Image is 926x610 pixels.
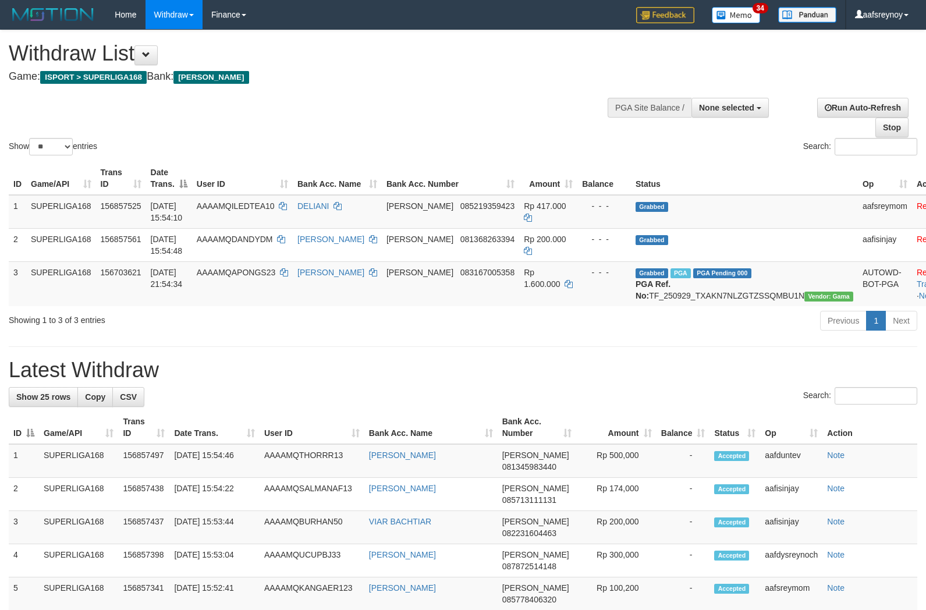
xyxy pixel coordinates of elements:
span: Copy 081368263394 to clipboard [460,235,515,244]
a: Run Auto-Refresh [817,98,909,118]
td: 2 [9,478,39,511]
img: panduan.png [778,7,836,23]
a: [PERSON_NAME] [297,268,364,277]
td: AAAAMQSALMANAF13 [260,478,364,511]
span: Grabbed [636,235,668,245]
select: Showentries [29,138,73,155]
span: None selected [699,103,754,112]
a: Note [827,550,845,559]
b: PGA Ref. No: [636,279,670,300]
th: Trans ID: activate to sort column ascending [118,411,169,444]
span: Accepted [714,584,749,594]
th: User ID: activate to sort column ascending [192,162,293,195]
th: Balance: activate to sort column ascending [657,411,710,444]
td: - [657,478,710,511]
td: aafisinjay [760,478,822,511]
button: None selected [691,98,769,118]
a: Note [827,583,845,593]
td: - [657,444,710,478]
td: - [657,544,710,577]
span: Copy [85,392,105,402]
span: Accepted [714,517,749,527]
th: Amount: activate to sort column ascending [576,411,656,444]
span: [PERSON_NAME] [173,71,249,84]
a: CSV [112,387,144,407]
td: SUPERLIGA168 [26,195,96,229]
td: SUPERLIGA168 [39,544,118,577]
span: 156857525 [101,201,141,211]
td: aafisinjay [858,228,912,261]
span: Copy 081345983440 to clipboard [502,462,556,471]
span: Grabbed [636,202,668,212]
span: [PERSON_NAME] [502,517,569,526]
a: Show 25 rows [9,387,78,407]
th: User ID: activate to sort column ascending [260,411,364,444]
a: Next [885,311,917,331]
span: Marked by aafchhiseyha [670,268,691,278]
td: Rp 200,000 [576,511,656,544]
span: Copy 083167005358 to clipboard [460,268,515,277]
div: - - - [582,200,626,212]
h1: Withdraw List [9,42,606,65]
a: [PERSON_NAME] [369,451,436,460]
th: Bank Acc. Name: activate to sort column ascending [364,411,498,444]
td: [DATE] 15:53:04 [169,544,260,577]
span: AAAAMQDANDYDM [197,235,273,244]
th: Status: activate to sort column ascending [709,411,760,444]
label: Search: [803,387,917,405]
img: MOTION_logo.png [9,6,97,23]
td: 3 [9,261,26,306]
th: Bank Acc. Number: activate to sort column ascending [498,411,577,444]
span: Copy 087872514148 to clipboard [502,562,556,571]
th: Date Trans.: activate to sort column descending [146,162,192,195]
a: Previous [820,311,867,331]
td: [DATE] 15:54:46 [169,444,260,478]
div: Showing 1 to 3 of 3 entries [9,310,377,326]
img: Button%20Memo.svg [712,7,761,23]
span: [DATE] 15:54:10 [151,201,183,222]
span: Copy 082231604463 to clipboard [502,529,556,538]
span: AAAAMQILEDTEA10 [197,201,275,211]
td: 3 [9,511,39,544]
label: Search: [803,138,917,155]
td: 156857438 [118,478,169,511]
span: Grabbed [636,268,668,278]
a: Note [827,451,845,460]
th: ID [9,162,26,195]
span: CSV [120,392,137,402]
th: Bank Acc. Number: activate to sort column ascending [382,162,519,195]
td: aafsreymom [858,195,912,229]
td: - [657,511,710,544]
a: DELIANI [297,201,329,211]
span: PGA Pending [693,268,751,278]
span: Copy 085219359423 to clipboard [460,201,515,211]
span: [PERSON_NAME] [386,201,453,211]
td: AUTOWD-BOT-PGA [858,261,912,306]
span: Accepted [714,451,749,461]
td: [DATE] 15:54:22 [169,478,260,511]
a: [PERSON_NAME] [297,235,364,244]
a: Stop [875,118,909,137]
td: SUPERLIGA168 [39,444,118,478]
td: AAAAMQBURHAN50 [260,511,364,544]
input: Search: [835,387,917,405]
td: aafisinjay [760,511,822,544]
td: SUPERLIGA168 [39,478,118,511]
a: Note [827,484,845,493]
td: aafduntev [760,444,822,478]
a: [PERSON_NAME] [369,484,436,493]
span: [PERSON_NAME] [502,583,569,593]
span: Rp 200.000 [524,235,566,244]
span: [DATE] 21:54:34 [151,268,183,289]
td: 2 [9,228,26,261]
td: AAAAMQTHORRR13 [260,444,364,478]
a: Note [827,517,845,526]
span: Accepted [714,551,749,561]
td: 156857437 [118,511,169,544]
h1: Latest Withdraw [9,359,917,382]
span: Copy 085713111131 to clipboard [502,495,556,505]
td: Rp 500,000 [576,444,656,478]
th: Date Trans.: activate to sort column ascending [169,411,260,444]
th: Op: activate to sort column ascending [760,411,822,444]
span: [PERSON_NAME] [502,484,569,493]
